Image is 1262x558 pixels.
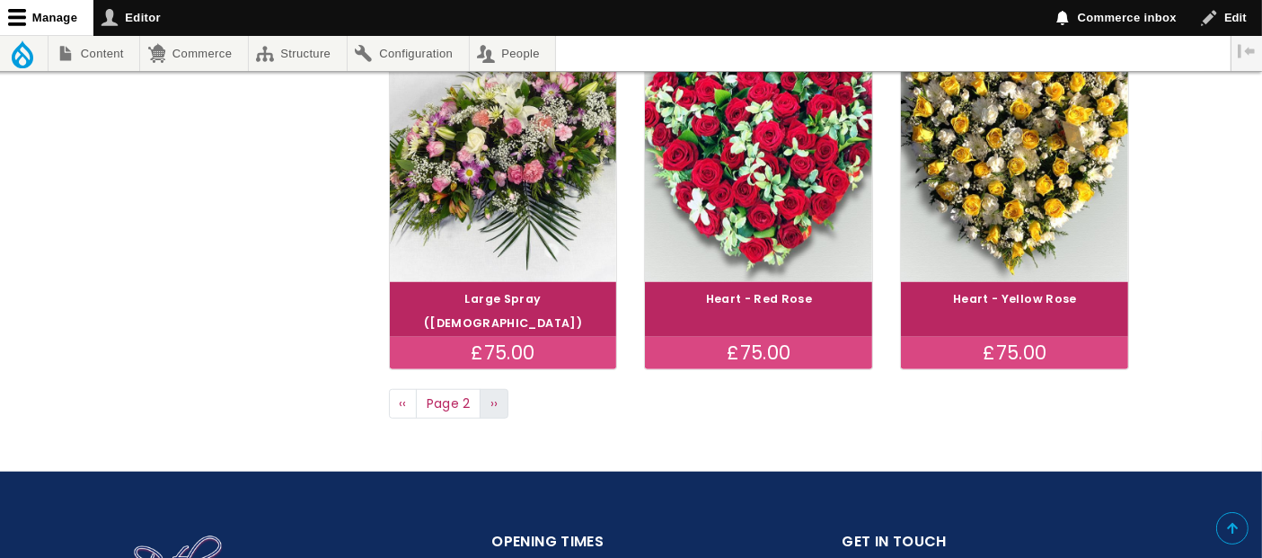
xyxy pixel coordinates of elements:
span: Page 2 [416,389,481,420]
img: Large Spray (Female) [390,17,617,282]
a: Heart - Yellow Rose [953,291,1077,306]
div: £75.00 [901,337,1128,369]
img: Heart - Red Rose [645,17,872,282]
a: Content [49,36,139,71]
nav: Page navigation [389,389,1130,420]
a: Structure [249,36,347,71]
a: Configuration [348,36,469,71]
div: £75.00 [390,337,617,369]
a: People [470,36,556,71]
span: ‹‹ [399,394,407,412]
a: Heart - Red Rose [706,291,813,306]
img: Heart - Yellow Rose [901,17,1128,282]
a: Large Spray ([DEMOGRAPHIC_DATA]) [424,291,582,331]
div: £75.00 [645,337,872,369]
a: Commerce [140,36,247,71]
span: ›› [490,394,499,412]
button: Vertical orientation [1231,36,1262,66]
